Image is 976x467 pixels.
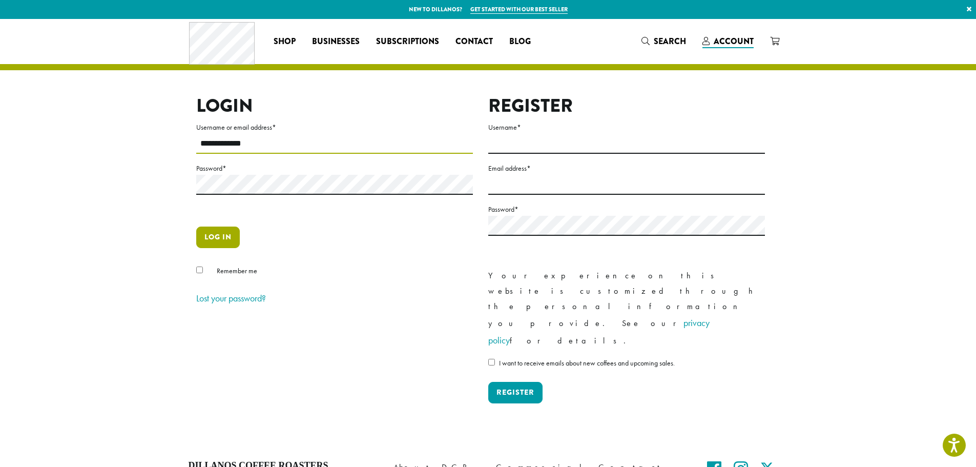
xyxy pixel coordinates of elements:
button: Register [488,382,543,403]
input: I want to receive emails about new coffees and upcoming sales. [488,359,495,366]
h2: Register [488,95,765,117]
span: I want to receive emails about new coffees and upcoming sales. [499,358,675,368]
label: Password [488,203,765,216]
a: privacy policy [488,317,710,346]
span: Account [714,35,754,47]
span: Contact [455,35,493,48]
label: Email address [488,162,765,175]
span: Remember me [217,266,257,275]
p: Your experience on this website is customized through the personal information you provide. See o... [488,268,765,349]
span: Blog [509,35,531,48]
span: Search [654,35,686,47]
a: Get started with our best seller [470,5,568,14]
label: Password [196,162,473,175]
label: Username or email address [196,121,473,134]
a: Search [633,33,694,50]
label: Username [488,121,765,134]
span: Businesses [312,35,360,48]
button: Log in [196,227,240,248]
h2: Login [196,95,473,117]
a: Shop [265,33,304,50]
span: Subscriptions [376,35,439,48]
span: Shop [274,35,296,48]
a: Lost your password? [196,292,266,304]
